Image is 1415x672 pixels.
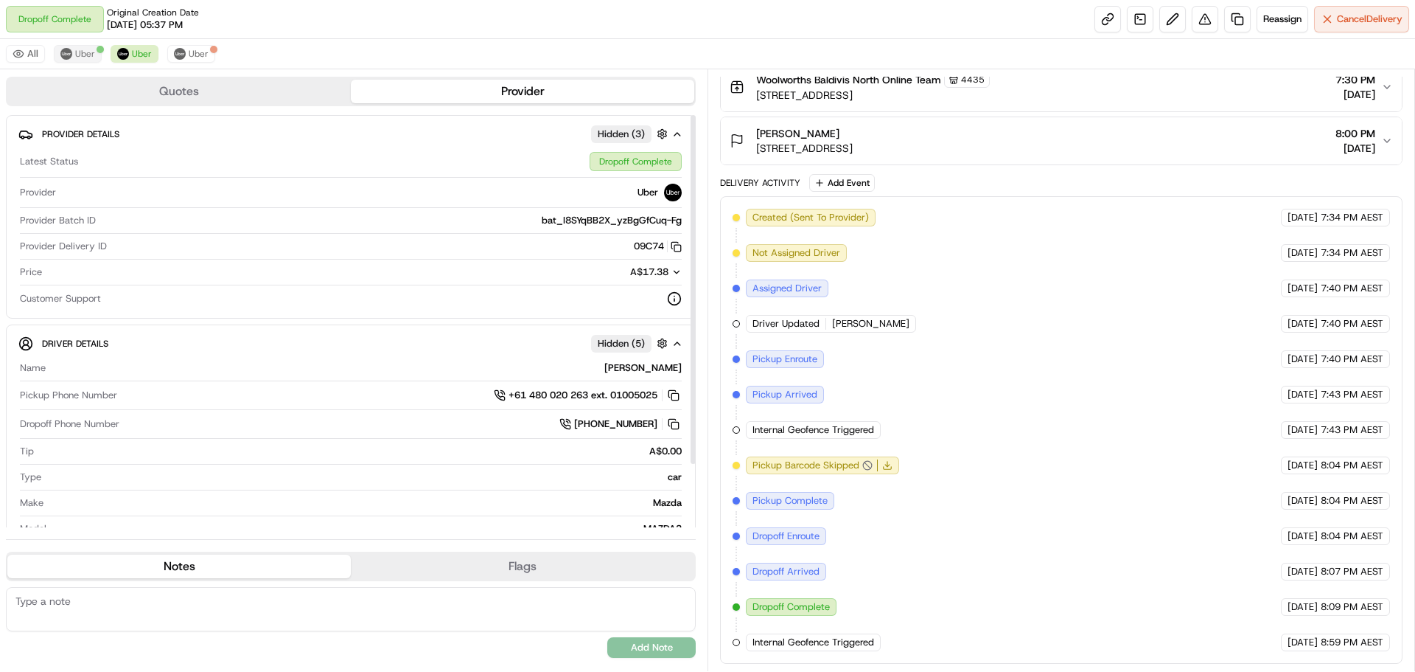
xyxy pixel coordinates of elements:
button: Flags [351,555,694,578]
div: 📗 [15,215,27,227]
span: Customer Support [20,292,101,305]
span: Dropoff Complete [752,600,830,614]
span: [DATE] [1335,87,1375,102]
span: 7:30 PM [1335,72,1375,87]
a: Powered byPylon [104,249,178,261]
button: Hidden (3) [591,125,671,143]
button: Uber [54,45,102,63]
img: uber-new-logo.jpeg [664,184,682,201]
button: Driver DetailsHidden (5) [18,331,683,356]
span: Pickup Enroute [752,353,817,366]
span: Internal Geofence Triggered [752,636,874,649]
span: 7:40 PM AEST [1321,317,1383,330]
button: 09C74 [634,240,682,253]
span: [PHONE_NUMBER] [574,418,657,431]
span: [DATE] [1288,494,1318,508]
span: [DATE] [1288,388,1318,401]
input: Got a question? Start typing here... [38,95,265,111]
span: Pickup Barcode Skipped [752,459,859,472]
p: Welcome 👋 [15,59,268,83]
span: Hidden ( 5 ) [598,337,645,350]
button: Uber [111,45,158,63]
span: [DATE] [1288,423,1318,437]
button: Provider [351,80,694,103]
span: 7:40 PM AEST [1321,282,1383,295]
img: Nash [15,15,44,44]
div: [PERSON_NAME] [52,361,682,375]
span: 8:04 PM AEST [1321,459,1383,472]
span: Uber [637,186,658,199]
span: 7:34 PM AEST [1321,246,1383,260]
div: 💻 [125,215,136,227]
span: +61 480 020 263 ext. 01005025 [509,389,657,402]
span: [DATE] [1335,141,1375,156]
span: A$17.38 [630,266,668,278]
button: CancelDelivery [1314,6,1409,32]
span: [PERSON_NAME] [832,317,909,330]
button: All [6,45,45,63]
span: Woolworths Baldivis North Online Team [756,72,941,87]
span: [STREET_ADDRESS] [756,141,853,156]
span: Original Creation Date [107,7,199,18]
span: Dropoff Phone Number [20,418,119,431]
span: Driver Details [42,338,108,350]
span: [DATE] [1288,600,1318,614]
div: Delivery Activity [720,177,800,189]
button: [PERSON_NAME][STREET_ADDRESS]8:00 PM[DATE] [721,117,1402,164]
a: 💻API Documentation [119,208,242,235]
span: Model [20,522,46,536]
span: Pickup Complete [752,494,828,508]
span: Reassign [1263,13,1302,26]
span: Provider Delivery ID [20,240,107,253]
span: Pylon [147,250,178,261]
span: [DATE] [1288,353,1318,366]
img: uber-new-logo.jpeg [60,48,72,60]
span: Price [20,266,42,279]
span: 8:00 PM [1335,126,1375,141]
button: Uber [167,45,215,63]
span: [DATE] [1288,211,1318,224]
span: Type [20,471,41,484]
span: 7:40 PM AEST [1321,353,1383,366]
span: [PERSON_NAME] [756,126,839,141]
a: 📗Knowledge Base [9,208,119,235]
span: Uber [75,48,95,60]
span: Assigned Driver [752,282,822,295]
span: 8:09 PM AEST [1321,600,1383,614]
div: car [47,471,682,484]
img: uber-new-logo.jpeg [117,48,129,60]
div: MAZDA3 [52,522,682,536]
span: 7:43 PM AEST [1321,423,1383,437]
button: Woolworths Baldivis North Online Team4435[STREET_ADDRESS]7:30 PM[DATE] [721,63,1402,111]
span: Latest Status [20,155,78,168]
img: uber-new-logo.jpeg [174,48,186,60]
span: [DATE] [1288,317,1318,330]
span: 8:59 PM AEST [1321,636,1383,649]
span: Tip [20,445,34,458]
button: Pickup Barcode Skipped [752,459,873,472]
span: Pickup Arrived [752,388,817,401]
button: Start new chat [251,145,268,163]
span: 8:04 PM AEST [1321,530,1383,543]
span: Provider [20,186,56,199]
img: 1736555255976-a54dd68f-1ca7-489b-9aae-adbdc363a1c4 [15,141,41,167]
span: Not Assigned Driver [752,246,840,260]
span: [STREET_ADDRESS] [756,88,990,103]
span: [DATE] [1288,246,1318,260]
a: +61 480 020 263 ext. 01005025 [494,387,682,403]
span: [DATE] 05:37 PM [107,18,183,32]
span: Dropoff Arrived [752,565,820,578]
span: [DATE] [1288,636,1318,649]
span: 8:04 PM AEST [1321,494,1383,508]
span: Cancel Delivery [1337,13,1402,26]
span: Provider Batch ID [20,214,96,227]
span: 8:07 PM AEST [1321,565,1383,578]
span: Hidden ( 3 ) [598,128,645,141]
div: A$0.00 [40,445,682,458]
a: [PHONE_NUMBER] [559,416,682,432]
span: Internal Geofence Triggered [752,423,874,437]
span: [DATE] [1288,282,1318,295]
span: Pickup Phone Number [20,389,117,402]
